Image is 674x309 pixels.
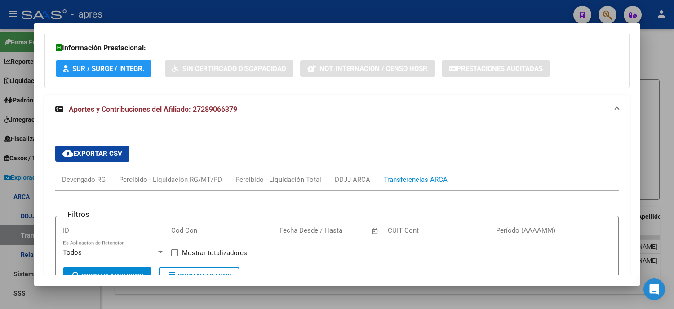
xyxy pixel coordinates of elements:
[279,226,309,234] input: Start date
[300,60,435,77] button: Not. Internacion / Censo Hosp.
[55,146,129,162] button: Exportar CSV
[643,278,665,300] div: Open Intercom Messenger
[159,267,239,285] button: Borrar Filtros
[182,247,247,258] span: Mostrar totalizadores
[235,175,321,185] div: Percibido - Liquidación Total
[44,95,630,124] mat-expansion-panel-header: Aportes y Contribuciones del Afiliado: 27289066379
[442,60,550,77] button: Prestaciones Auditadas
[56,43,618,53] h3: Información Prestacional:
[71,272,143,280] span: Buscar Archivos
[167,270,177,281] mat-icon: delete
[71,270,82,281] mat-icon: search
[384,175,448,185] div: Transferencias ARCA
[69,105,237,114] span: Aportes y Contribuciones del Afiliado: 27289066379
[119,175,222,185] div: Percibido - Liquidación RG/MT/PD
[335,175,370,185] div: DDJJ ARCA
[56,60,151,77] button: SUR / SURGE / INTEGR.
[457,65,543,73] span: Prestaciones Auditadas
[319,65,428,73] span: Not. Internacion / Censo Hosp.
[165,60,293,77] button: Sin Certificado Discapacidad
[72,65,144,73] span: SUR / SURGE / INTEGR.
[63,209,94,219] h3: Filtros
[317,226,360,234] input: End date
[182,65,286,73] span: Sin Certificado Discapacidad
[63,267,151,285] button: Buscar Archivos
[370,226,381,236] button: Open calendar
[62,148,73,159] mat-icon: cloud_download
[63,248,82,256] span: Todos
[62,150,122,158] span: Exportar CSV
[62,175,106,185] div: Devengado RG
[167,272,231,280] span: Borrar Filtros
